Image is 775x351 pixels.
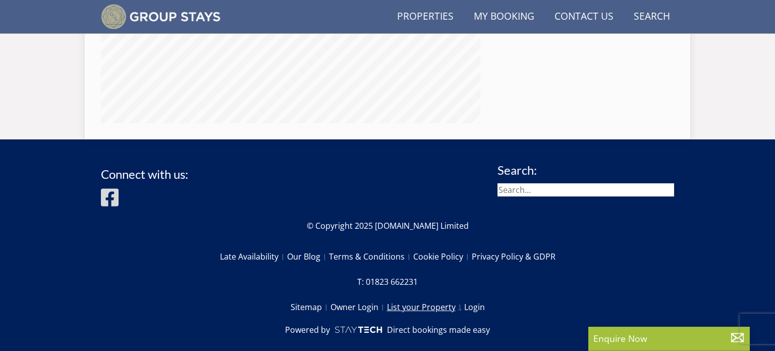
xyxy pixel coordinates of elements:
[330,298,387,316] a: Owner Login
[329,248,413,265] a: Terms & Conditions
[287,248,329,265] a: Our Blog
[220,248,287,265] a: Late Availability
[393,6,458,28] a: Properties
[497,183,674,196] input: Search...
[101,187,119,208] img: Facebook
[464,298,485,316] a: Login
[101,168,188,181] h3: Connect with us:
[101,4,220,29] img: Group Stays
[285,324,489,336] a: Powered byDirect bookings made easy
[291,298,330,316] a: Sitemap
[497,164,674,177] h3: Search:
[357,273,418,290] a: T: 01823 662231
[593,332,745,345] p: Enquire Now
[470,6,538,28] a: My Booking
[413,248,472,265] a: Cookie Policy
[472,248,556,265] a: Privacy Policy & GDPR
[334,324,382,336] img: scrumpy.png
[550,6,618,28] a: Contact Us
[630,6,674,28] a: Search
[101,220,674,232] p: © Copyright 2025 [DOMAIN_NAME] Limited
[387,298,464,316] a: List your Property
